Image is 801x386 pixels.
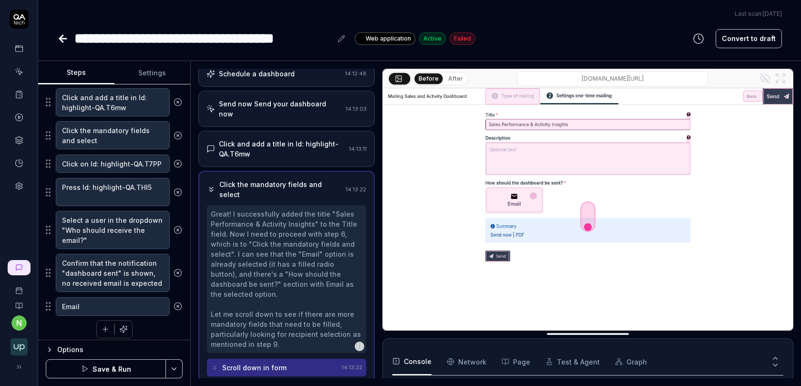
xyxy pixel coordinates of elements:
[355,32,415,45] a: Web application
[46,177,183,207] div: Suggestions
[219,179,342,199] div: Click the mandatory fields and select
[414,73,442,83] button: Before
[444,73,467,84] button: After
[46,210,183,250] div: Suggestions
[11,315,27,331] button: n
[46,296,183,316] div: Suggestions
[170,183,186,202] button: Remove step
[716,29,782,48] button: Convert to draft
[349,146,367,152] time: 14:13:11
[170,297,186,316] button: Remove step
[170,154,186,173] button: Remove step
[46,344,183,355] button: Options
[346,105,367,112] time: 14:13:03
[450,32,475,45] div: Failed
[8,260,31,275] a: New conversation
[46,121,183,150] div: Suggestions
[46,359,166,378] button: Save & Run
[735,10,782,18] button: Last scan:[DATE]
[763,10,782,17] time: [DATE]
[211,209,362,349] div: Great! I successfully added the title "Sales Performance & Activity Insights" to the Title field....
[170,263,186,282] button: Remove step
[57,344,183,355] div: Options
[383,88,793,345] img: Screenshot
[687,29,710,48] button: View version history
[447,348,486,375] button: Network
[4,331,34,357] button: Upsales Logo
[346,186,366,193] time: 14:13:22
[170,126,186,145] button: Remove step
[219,69,295,79] div: Schedule a dashboard
[345,70,367,77] time: 14:12:48
[392,348,431,375] button: Console
[38,62,114,84] button: Steps
[10,338,28,355] img: Upsales Logo
[4,294,34,310] a: Documentation
[46,253,183,292] div: Suggestions
[366,34,411,43] span: Web application
[502,348,530,375] button: Page
[170,220,186,240] button: Remove step
[114,62,191,84] button: Settings
[773,71,788,86] button: Open in full screen
[735,10,782,18] span: Last scan:
[342,364,362,371] time: 14:13:22
[4,279,34,294] a: Book a call with us
[615,348,647,375] button: Graph
[46,154,183,174] div: Suggestions
[219,99,342,119] div: Send now Send your dashboard now
[758,71,773,86] button: Show all interative elements
[170,93,186,112] button: Remove step
[545,348,600,375] button: Test & Agent
[46,88,183,117] div: Suggestions
[222,363,287,373] div: Scroll down in form
[419,32,446,45] div: Active
[207,359,366,376] button: Scroll down in form14:13:22
[219,139,345,159] div: Click and add a title in Id: highlight-QA.T6mw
